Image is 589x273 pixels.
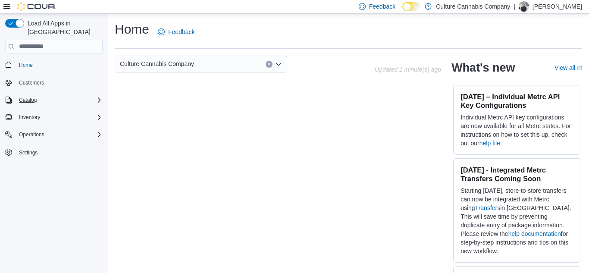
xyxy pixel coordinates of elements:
[19,97,37,104] span: Catalog
[375,66,441,73] p: Updated 1 minute(s) ago
[16,112,44,122] button: Inventory
[275,61,282,68] button: Open list of options
[479,140,500,147] a: help file
[16,78,47,88] a: Customers
[369,2,395,11] span: Feedback
[16,147,103,157] span: Settings
[16,112,103,122] span: Inventory
[154,23,198,41] a: Feedback
[19,149,38,156] span: Settings
[16,60,36,70] a: Home
[508,230,561,237] a: help documentation
[17,2,56,11] img: Cova
[514,1,515,12] p: |
[436,1,510,12] p: Culture Cannabis Company
[266,61,273,68] button: Clear input
[16,95,40,105] button: Catalog
[402,2,420,11] input: Dark Mode
[19,114,40,121] span: Inventory
[16,60,103,70] span: Home
[16,129,103,140] span: Operations
[475,204,501,211] a: Transfers
[577,66,582,71] svg: External link
[461,113,573,147] p: Individual Metrc API key configurations are now available for all Metrc states. For instructions ...
[461,166,573,183] h3: [DATE] - Integrated Metrc Transfers Coming Soon
[533,1,582,12] p: [PERSON_NAME]
[555,64,582,71] a: View allExternal link
[461,186,573,255] p: Starting [DATE], store-to-store transfers can now be integrated with Metrc using in [GEOGRAPHIC_D...
[120,59,194,69] span: Culture Cannabis Company
[5,55,103,181] nav: Complex example
[2,111,106,123] button: Inventory
[16,95,103,105] span: Catalog
[115,21,149,38] h1: Home
[2,76,106,89] button: Customers
[24,19,103,36] span: Load All Apps in [GEOGRAPHIC_DATA]
[19,62,33,69] span: Home
[451,61,515,75] h2: What's new
[2,146,106,158] button: Settings
[461,92,573,110] h3: [DATE] – Individual Metrc API Key Configurations
[2,129,106,141] button: Operations
[16,147,41,158] a: Settings
[519,1,529,12] div: Nicholas Seaman
[16,129,48,140] button: Operations
[2,94,106,106] button: Catalog
[19,131,44,138] span: Operations
[19,79,44,86] span: Customers
[16,77,103,88] span: Customers
[2,59,106,71] button: Home
[168,28,194,36] span: Feedback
